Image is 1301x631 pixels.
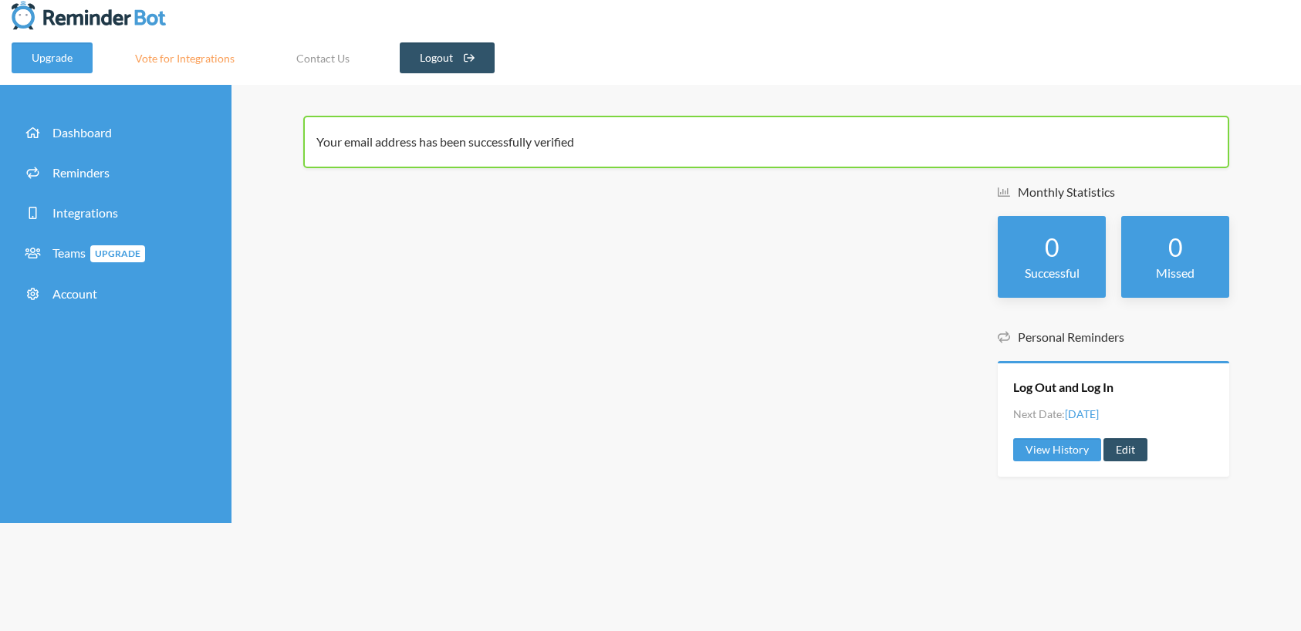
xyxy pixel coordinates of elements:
[52,165,110,180] span: Reminders
[998,329,1229,346] h5: Personal Reminders
[52,286,97,301] span: Account
[277,42,369,73] a: Contact Us
[12,236,220,271] a: TeamsUpgrade
[1013,406,1099,422] li: Next Date:
[116,42,254,73] a: Vote for Integrations
[998,184,1229,201] h5: Monthly Statistics
[1013,264,1090,282] p: Successful
[52,125,112,140] span: Dashboard
[90,245,145,262] span: Upgrade
[1103,438,1147,461] a: Edit
[12,196,220,230] a: Integrations
[52,205,118,220] span: Integrations
[12,156,220,190] a: Reminders
[12,116,220,150] a: Dashboard
[1045,232,1059,262] strong: 0
[1137,264,1214,282] p: Missed
[12,277,220,311] a: Account
[1065,407,1099,420] span: [DATE]
[400,42,495,73] a: Logout
[12,42,93,73] a: Upgrade
[316,134,574,149] span: Your email address has been successfully verified
[52,245,145,260] span: Teams
[1013,438,1101,461] a: View History
[1013,379,1113,396] a: Log Out and Log In
[1168,232,1183,262] strong: 0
